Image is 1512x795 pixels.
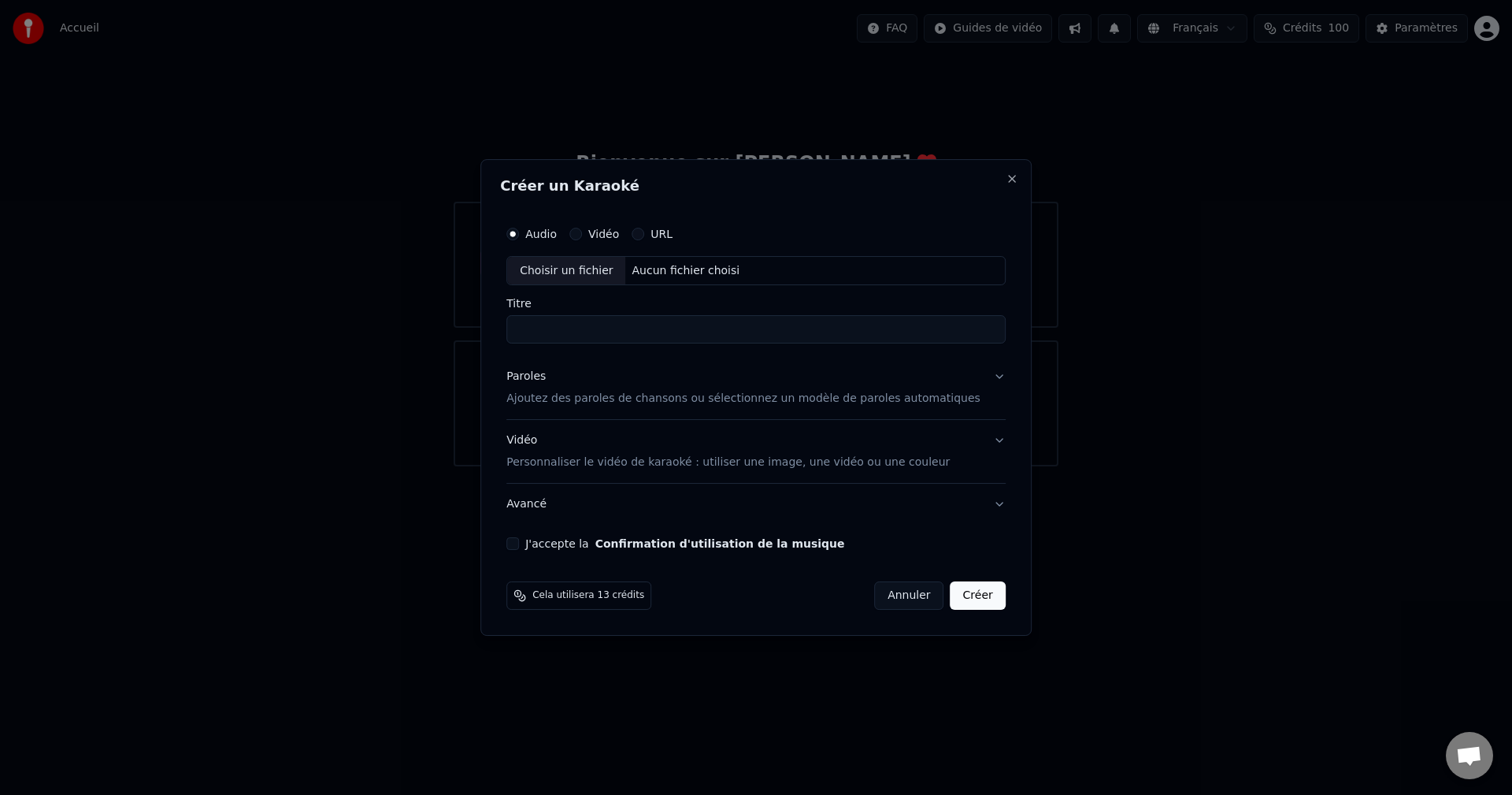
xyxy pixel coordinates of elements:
[506,455,950,470] p: Personnaliser le vidéo de karaoké : utiliser une image, une vidéo ou une couleur
[532,589,644,602] span: Cela utilisera 13 crédits
[506,357,1006,420] button: ParolesAjoutez des paroles de chansons ou sélectionnez un modèle de paroles automatiques
[506,370,546,385] div: Paroles
[588,228,619,240] label: Vidéo
[506,392,980,407] p: Ajoutez des paroles de chansons ou sélectionnez un modèle de paroles automatiques
[595,538,845,549] button: J'accepte la
[506,433,950,471] div: Vidéo
[874,581,943,610] button: Annuler
[525,538,844,549] label: J'accepte la
[506,299,1006,310] label: Titre
[525,228,557,240] label: Audio
[500,179,1012,193] h2: Créer un Karaoké
[626,263,747,279] div: Aucun fichier choisi
[951,581,1006,610] button: Créer
[507,257,625,285] div: Choisir un fichier
[650,228,673,240] label: URL
[506,484,1006,525] button: Avancé
[506,421,1006,484] button: VidéoPersonnaliser le vidéo de karaoké : utiliser une image, une vidéo ou une couleur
